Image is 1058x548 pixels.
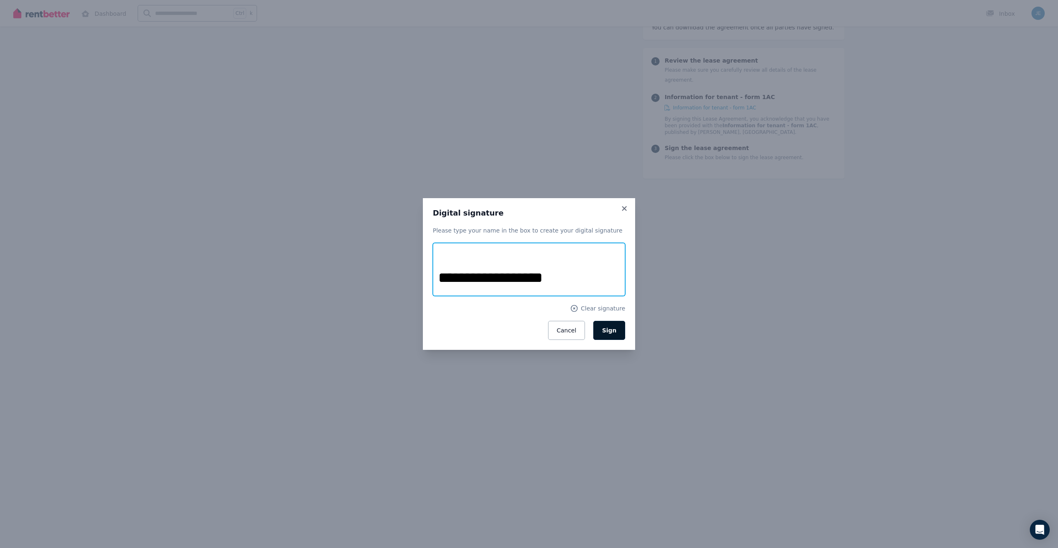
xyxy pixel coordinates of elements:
[602,327,616,334] span: Sign
[433,208,625,218] h3: Digital signature
[548,321,585,340] button: Cancel
[593,321,625,340] button: Sign
[1030,520,1050,540] div: Open Intercom Messenger
[433,226,625,235] p: Please type your name in the box to create your digital signature
[581,304,625,313] span: Clear signature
